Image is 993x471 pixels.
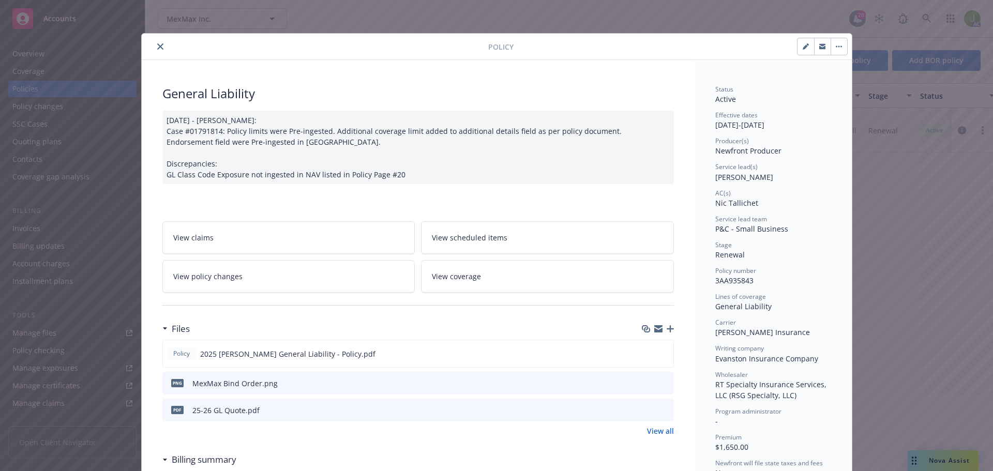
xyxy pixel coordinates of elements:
a: View all [647,426,674,436]
a: View scheduled items [421,221,674,254]
span: Renewal [715,250,745,260]
button: download file [643,348,652,359]
span: Producer(s) [715,136,749,145]
a: View coverage [421,260,674,293]
span: Newfront Producer [715,146,781,156]
span: Wholesaler [715,370,748,379]
span: P&C - Small Business [715,224,788,234]
span: Carrier [715,318,736,327]
button: preview file [660,348,669,359]
button: preview file [660,405,670,416]
span: Lines of coverage [715,292,766,301]
h3: Files [172,322,190,336]
h3: Billing summary [172,453,236,466]
div: General Liability [162,85,674,102]
span: Policy [488,41,514,52]
span: pdf [171,406,184,414]
span: Effective dates [715,111,758,119]
span: - [715,416,718,426]
button: download file [644,405,652,416]
span: Policy number [715,266,756,275]
span: Stage [715,240,732,249]
div: General Liability [715,301,831,312]
span: Active [715,94,736,104]
span: Program administrator [715,407,781,416]
span: $1,650.00 [715,442,748,452]
span: Service lead(s) [715,162,758,171]
span: Nic Tallichet [715,198,758,208]
span: AC(s) [715,189,731,197]
button: close [154,40,167,53]
span: View claims [173,232,214,243]
span: [PERSON_NAME] [715,172,773,182]
div: Billing summary [162,453,236,466]
div: 25-26 GL Quote.pdf [192,405,260,416]
span: View coverage [432,271,481,282]
span: Status [715,85,733,94]
span: Policy [171,349,192,358]
span: Writing company [715,344,764,353]
div: Files [162,322,190,336]
span: Premium [715,433,742,442]
span: View policy changes [173,271,243,282]
a: View policy changes [162,260,415,293]
span: png [171,379,184,387]
span: Newfront will file state taxes and fees [715,459,823,467]
button: preview file [660,378,670,389]
span: 2025 [PERSON_NAME] General Liability - Policy.pdf [200,348,375,359]
span: RT Specialty Insurance Services, LLC (RSG Specialty, LLC) [715,379,829,400]
button: download file [644,378,652,389]
span: 3AA935843 [715,276,754,285]
span: [PERSON_NAME] Insurance [715,327,810,337]
div: [DATE] - [DATE] [715,111,831,130]
a: View claims [162,221,415,254]
span: Evanston Insurance Company [715,354,818,363]
span: Service lead team [715,215,767,223]
div: [DATE] - [PERSON_NAME]: Case #01791814: Policy limits were Pre-ingested. Additional coverage limi... [162,111,674,184]
span: View scheduled items [432,232,507,243]
div: MexMax Bind Order.png [192,378,278,389]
